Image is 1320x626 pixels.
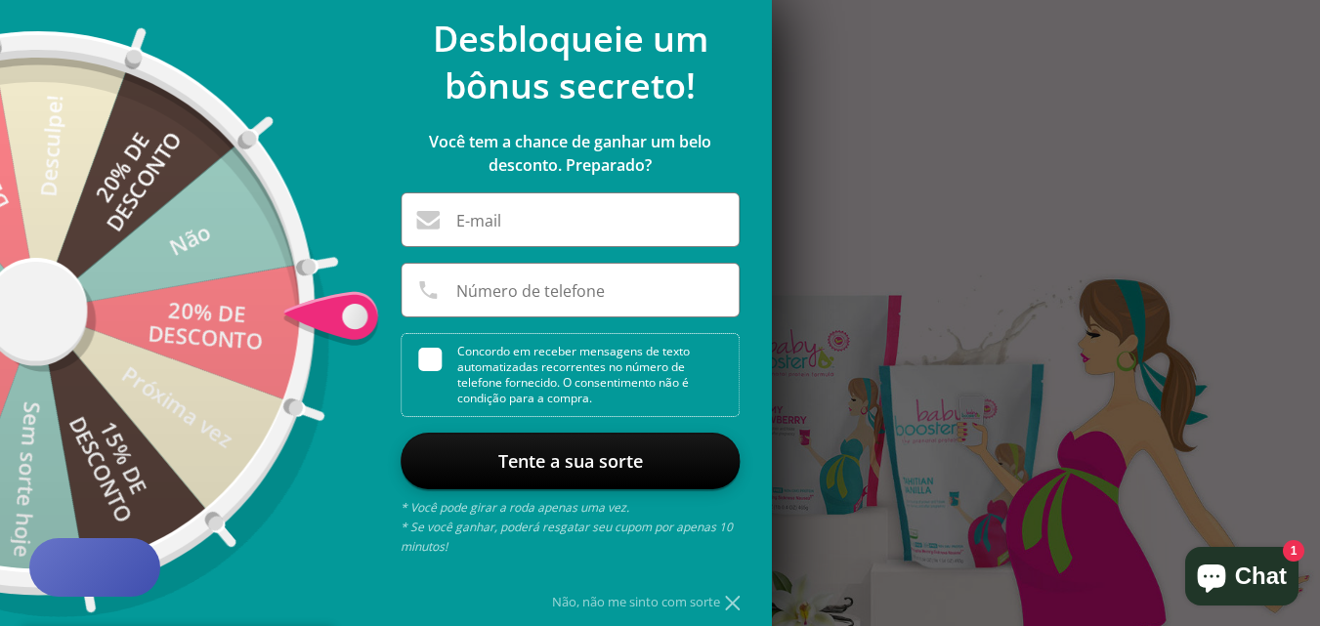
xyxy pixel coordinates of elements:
font: E-mail [456,210,501,231]
font: Concordo em receber mensagens de texto automatizadas recorrentes no número de telefone fornecido.... [457,343,690,406]
inbox-online-store-chat: Bate-papo da loja online Shopify [1179,547,1304,610]
font: Não, não me sinto com sorte [552,593,720,610]
font: Número de telefone [456,280,605,302]
font: * Você pode girar a roda apenas uma vez. [401,499,629,516]
font: * Se você ganhar, poderá resgatar seu cupom por apenas 10 minutos! [401,519,733,555]
font: Desbloqueie um bônus secreto! [433,15,708,109]
font: Você tem a chance de ganhar um belo desconto. Preparado? [429,131,711,176]
button: Recompensas [29,538,160,597]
